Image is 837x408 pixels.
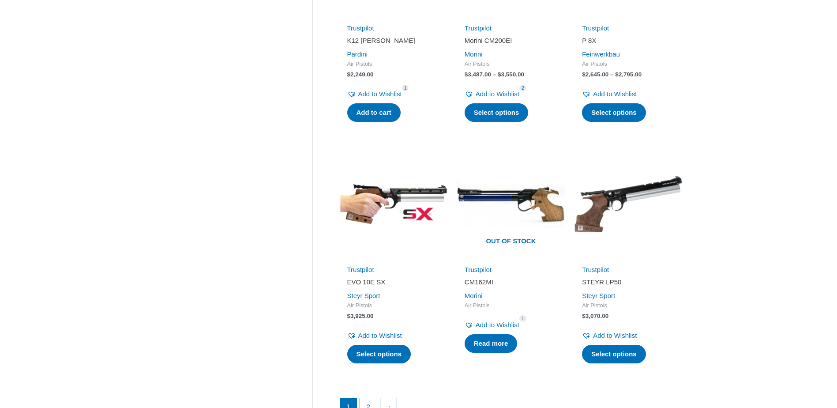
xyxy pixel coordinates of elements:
[498,71,501,78] span: $
[465,36,557,48] a: Morini CM200EI
[498,71,524,78] bdi: 3,550.00
[347,88,402,100] a: Add to Wishlist
[465,60,557,68] span: Air Pistols
[582,292,615,299] a: Steyr Sport
[347,345,411,363] a: Select options for “EVO 10E SX”
[610,71,614,78] span: –
[519,315,526,322] span: 1
[347,71,351,78] span: $
[582,103,646,122] a: Select options for “P 8X”
[347,36,440,45] h2: K12 [PERSON_NAME]
[582,302,675,310] span: Air Pistols
[465,36,557,45] h2: Morini CM200EI
[582,313,586,319] span: $
[465,334,518,353] a: Select options for “CM162MI”
[457,150,565,258] a: Out of stock
[463,231,559,252] span: Out of stock
[347,313,351,319] span: $
[457,150,565,258] img: CM162MI
[582,36,675,48] a: P 8X
[574,150,683,258] img: STEYR LP50
[465,302,557,310] span: Air Pistols
[465,278,557,290] a: CM162MI
[358,332,402,339] span: Add to Wishlist
[347,302,440,310] span: Air Pistols
[465,278,557,287] h2: CM162MI
[402,85,409,91] span: 1
[465,88,519,100] a: Add to Wishlist
[358,90,402,98] span: Add to Wishlist
[582,313,608,319] bdi: 3,070.00
[347,278,440,287] h2: EVO 10E SX
[593,332,637,339] span: Add to Wishlist
[519,85,526,91] span: 2
[347,266,374,273] a: Trustpilot
[465,71,468,78] span: $
[347,36,440,48] a: K12 [PERSON_NAME]
[593,90,637,98] span: Add to Wishlist
[615,71,619,78] span: $
[347,278,440,290] a: EVO 10E SX
[347,329,402,342] a: Add to Wishlist
[465,71,491,78] bdi: 3,487.00
[582,345,646,363] a: Select options for “STEYR LP50”
[347,50,368,58] a: Pardini
[347,103,401,122] a: Add to cart: “K12 Pardini”
[582,329,637,342] a: Add to Wishlist
[582,88,637,100] a: Add to Wishlist
[347,292,380,299] a: Steyr Sport
[465,24,492,32] a: Trustpilot
[476,321,519,329] span: Add to Wishlist
[465,319,519,331] a: Add to Wishlist
[582,278,675,287] h2: STEYR LP50
[347,60,440,68] span: Air Pistols
[615,71,642,78] bdi: 2,795.00
[465,50,483,58] a: Morini
[465,266,492,273] a: Trustpilot
[582,36,675,45] h2: P 8X
[465,103,529,122] a: Select options for “Morini CM200EI”
[465,292,483,299] a: Morini
[347,71,374,78] bdi: 2,249.00
[347,313,374,319] bdi: 3,925.00
[582,71,608,78] bdi: 2,645.00
[582,266,609,273] a: Trustpilot
[582,60,675,68] span: Air Pistols
[582,24,609,32] a: Trustpilot
[582,278,675,290] a: STEYR LP50
[339,150,448,258] img: EVO 10E SX
[347,24,374,32] a: Trustpilot
[582,71,586,78] span: $
[582,50,620,58] a: Feinwerkbau
[476,90,519,98] span: Add to Wishlist
[493,71,496,78] span: –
